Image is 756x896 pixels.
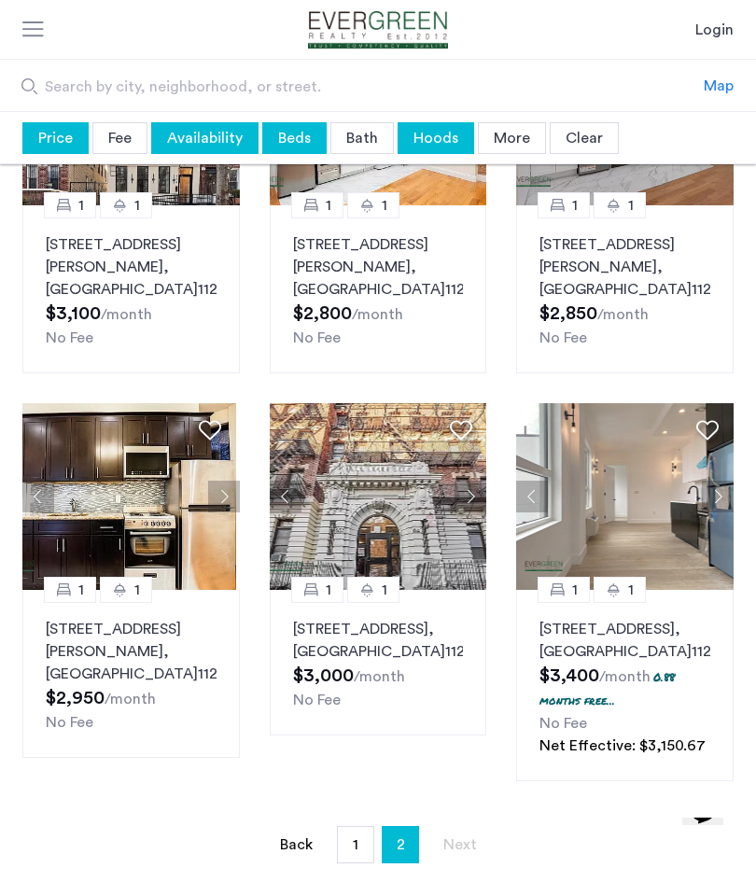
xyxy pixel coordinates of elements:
[134,194,140,217] span: 1
[22,122,89,154] div: Price
[22,590,240,758] a: 11[STREET_ADDRESS][PERSON_NAME], [GEOGRAPHIC_DATA]11216No Fee
[353,837,358,852] span: 1
[293,330,341,345] span: No Fee
[293,304,352,323] span: $2,800
[46,715,93,730] span: No Fee
[539,716,587,731] span: No Fee
[78,579,84,601] span: 1
[443,837,477,852] span: Next
[455,481,486,512] button: Next apartment
[539,666,599,685] span: $3,400
[287,11,469,49] a: Cazamio Logo
[539,304,597,323] span: $2,850
[550,122,619,154] div: Clear
[516,590,734,781] a: 11[STREET_ADDRESS], [GEOGRAPHIC_DATA]112250.88 months free...No FeeNet Effective: $3,150.67
[287,11,469,49] img: logo
[293,693,341,707] span: No Fee
[293,618,464,663] p: [STREET_ADDRESS] 11216
[516,205,734,373] a: 11[STREET_ADDRESS][PERSON_NAME], [GEOGRAPHIC_DATA]11216No Fee
[105,692,156,707] sub: /month
[270,590,487,735] a: 11[STREET_ADDRESS], [GEOGRAPHIC_DATA]11216No Fee
[398,122,474,154] div: Hoods
[45,76,608,98] span: Search by city, neighborhood, or street.
[599,669,651,684] sub: /month
[326,194,331,217] span: 1
[330,122,394,154] div: Bath
[46,304,101,323] span: $3,100
[397,830,405,860] span: 2
[628,194,634,217] span: 1
[702,481,734,512] button: Next apartment
[539,618,710,663] p: [STREET_ADDRESS] 11225
[628,579,634,601] span: 1
[277,827,315,862] a: Back
[704,75,734,97] div: Map
[134,579,140,601] span: 1
[516,403,734,590] img: 1998_638319393505312809.jpeg
[572,579,578,601] span: 1
[108,131,132,146] span: Fee
[78,194,84,217] span: 1
[695,19,734,41] a: Login
[382,194,387,217] span: 1
[352,307,403,322] sub: /month
[478,122,546,154] div: More
[539,233,710,301] p: [STREET_ADDRESS][PERSON_NAME] 11216
[22,481,54,512] button: Previous apartment
[572,194,578,217] span: 1
[354,669,405,684] sub: /month
[46,618,217,685] p: [STREET_ADDRESS][PERSON_NAME] 11216
[597,307,649,322] sub: /month
[270,205,487,373] a: 11[STREET_ADDRESS][PERSON_NAME], [GEOGRAPHIC_DATA]11216No Fee
[270,481,301,512] button: Previous apartment
[208,481,240,512] button: Next apartment
[675,818,737,877] iframe: chat widget
[46,233,217,301] p: [STREET_ADDRESS][PERSON_NAME] 11225
[516,481,548,512] button: Previous apartment
[167,131,243,146] span: Availability
[293,666,354,685] span: $3,000
[382,579,387,601] span: 1
[46,330,93,345] span: No Fee
[19,403,236,590] img: 2010_638606395619434591.jpeg
[539,738,706,753] span: Net Effective: $3,150.67
[101,307,152,322] sub: /month
[22,205,240,373] a: 11[STREET_ADDRESS][PERSON_NAME], [GEOGRAPHIC_DATA]11225No Fee
[46,689,105,707] span: $2,950
[262,122,327,154] div: Beds
[539,330,587,345] span: No Fee
[22,826,734,863] nav: Pagination
[326,579,331,601] span: 1
[293,233,464,301] p: [STREET_ADDRESS][PERSON_NAME] 11216
[270,403,487,590] img: 2009_638532989813686807.png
